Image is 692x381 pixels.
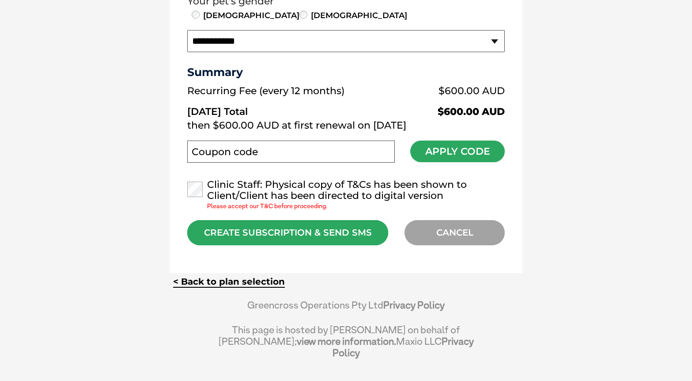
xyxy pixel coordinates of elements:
[408,99,505,118] td: $600.00 AUD
[187,203,327,213] label: Please accept our T&C before proceeding.
[187,220,388,245] div: CREATE SUBSCRIPTION & SEND SMS
[187,83,408,99] td: Recurring Fee (every 12 months)
[383,299,445,311] a: Privacy Policy
[218,320,474,358] div: This page is hosted by [PERSON_NAME] on behalf of [PERSON_NAME]; Maxio LLC
[187,99,408,118] td: [DATE] Total
[187,65,505,79] h3: Summary
[333,335,474,358] a: Privacy Policy
[173,276,285,287] a: < Back to plan selection
[187,118,505,133] td: then $600.00 AUD at first renewal on [DATE]
[187,179,505,202] label: Clinic Staff: Physical copy of T&Cs has been shown to Client/Client has been directed to digital ...
[410,141,505,162] button: Apply Code
[192,146,258,158] label: Coupon code
[408,83,505,99] td: $600.00 AUD
[187,182,203,197] input: Please accept our T&C before proceeding.Clinic Staff: Physical copy of T&Cs has been shown to Cli...
[405,220,505,245] div: CANCEL
[297,335,396,347] a: view more information.
[218,299,474,320] div: Greencross Operations Pty Ltd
